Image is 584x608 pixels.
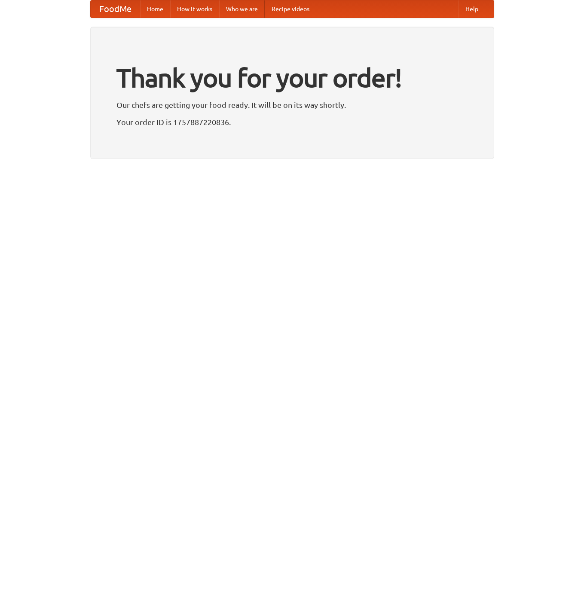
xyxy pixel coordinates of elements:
a: Recipe videos [265,0,316,18]
a: FoodMe [91,0,140,18]
a: Help [459,0,485,18]
p: Our chefs are getting your food ready. It will be on its way shortly. [116,98,468,111]
p: Your order ID is 1757887220836. [116,116,468,128]
a: Home [140,0,170,18]
a: How it works [170,0,219,18]
h1: Thank you for your order! [116,57,468,98]
a: Who we are [219,0,265,18]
